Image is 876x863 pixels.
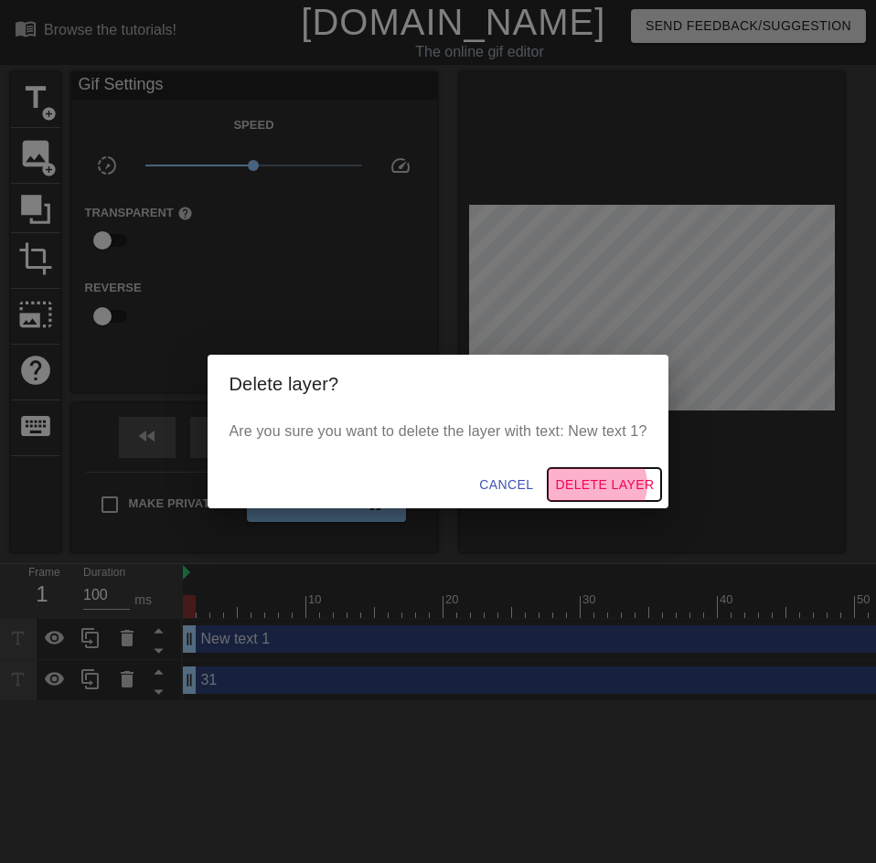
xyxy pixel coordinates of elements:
span: Cancel [479,474,533,496]
span: Delete Layer [555,474,654,496]
button: Delete Layer [548,468,661,502]
h2: Delete layer? [230,369,647,399]
button: Cancel [472,468,540,502]
p: Are you sure you want to delete the layer with text: New text 1? [230,421,647,442]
